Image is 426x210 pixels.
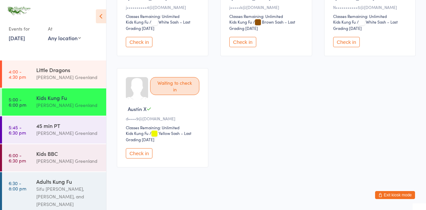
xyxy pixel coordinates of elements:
div: j•••••k@[DOMAIN_NAME] [229,4,305,10]
time: 6:30 - 8:00 pm [9,180,26,191]
div: [PERSON_NAME] Greenland [36,73,101,81]
div: Kids Kung Fu [333,19,356,25]
button: Exit kiosk mode [375,191,415,199]
div: 45 min PT [36,122,101,129]
a: 5:00 -6:00 pmKids Kung Fu[PERSON_NAME] Greenland [2,88,106,116]
div: [PERSON_NAME] Greenland [36,157,101,165]
a: 6:00 -6:30 pmKids BBC[PERSON_NAME] Greenland [2,144,106,171]
div: Waiting to check in [150,77,199,95]
div: N•••••••••••5@[DOMAIN_NAME] [333,4,409,10]
time: 6:00 - 6:30 pm [9,153,26,163]
div: d••••9@[DOMAIN_NAME] [126,116,201,121]
div: Classes Remaining: Unlimited [229,13,305,19]
a: 4:00 -4:30 pmLittle Dragons[PERSON_NAME] Greenland [2,60,106,88]
button: Check in [229,37,256,47]
time: 5:00 - 6:00 pm [9,97,26,107]
time: 4:00 - 4:30 pm [9,69,26,79]
div: Sifu [PERSON_NAME], [PERSON_NAME], and [PERSON_NAME] [36,185,101,208]
div: At [48,23,81,34]
div: Events for [9,23,41,34]
div: Classes Remaining: Unlimited [126,125,201,130]
div: Adults Kung Fu [36,178,101,185]
img: Emerald Dragon Martial Arts Pty Ltd [7,5,32,17]
span: Austin X [128,105,146,112]
div: Kids Kung Fu [126,130,148,136]
time: 5:45 - 6:30 pm [9,125,26,135]
div: Kids Kung Fu [36,94,101,101]
a: [DATE] [9,34,25,42]
button: Check in [333,37,360,47]
div: Classes Remaining: Unlimited [126,13,201,19]
div: Kids Kung Fu [126,19,148,25]
div: Kids BBC [36,150,101,157]
div: Classes Remaining: Unlimited [333,13,409,19]
div: [PERSON_NAME] Greenland [36,101,101,109]
button: Check in [126,37,152,47]
a: 5:45 -6:30 pm45 min PT[PERSON_NAME] Greenland [2,116,106,144]
div: Kids Kung Fu [229,19,252,25]
div: Any location [48,34,81,42]
button: Check in [126,148,152,158]
div: [PERSON_NAME] Greenland [36,129,101,137]
div: j••••••••••4@[DOMAIN_NAME] [126,4,201,10]
div: Little Dragons [36,66,101,73]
